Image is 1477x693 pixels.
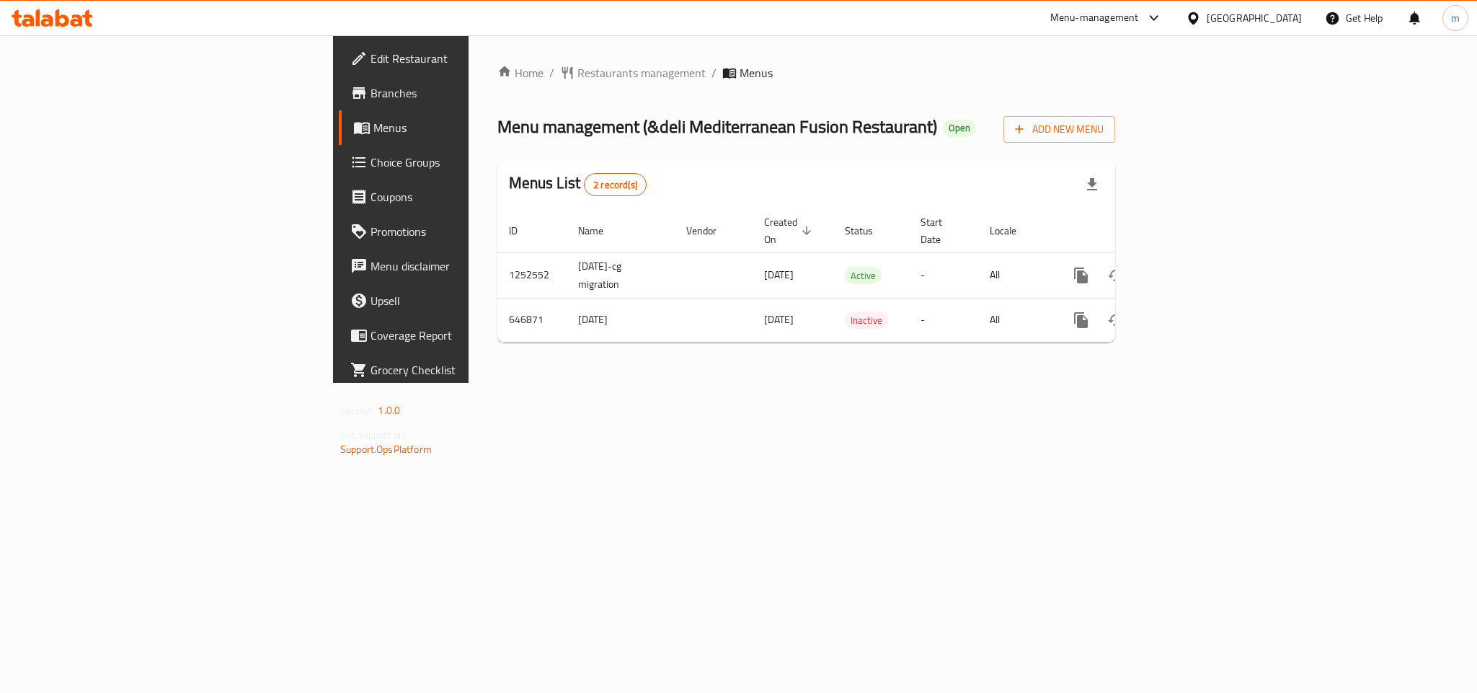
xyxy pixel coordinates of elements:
[1075,167,1109,202] div: Export file
[1099,303,1133,337] button: Change Status
[1064,303,1099,337] button: more
[990,222,1035,239] span: Locale
[1099,258,1133,293] button: Change Status
[978,298,1052,342] td: All
[371,154,568,171] span: Choice Groups
[584,173,647,196] div: Total records count
[845,222,892,239] span: Status
[339,110,580,145] a: Menus
[711,64,717,81] li: /
[340,401,376,420] span: Version:
[1064,258,1099,293] button: more
[371,50,568,67] span: Edit Restaurant
[577,64,706,81] span: Restaurants management
[585,178,646,192] span: 2 record(s)
[560,64,706,81] a: Restaurants management
[497,64,1115,81] nav: breadcrumb
[339,283,580,318] a: Upsell
[1050,9,1139,27] div: Menu-management
[740,64,773,81] span: Menus
[378,401,400,420] span: 1.0.0
[339,318,580,353] a: Coverage Report
[567,298,675,342] td: [DATE]
[845,312,888,329] span: Inactive
[371,361,568,379] span: Grocery Checklist
[845,268,882,284] span: Active
[764,310,794,329] span: [DATE]
[371,327,568,344] span: Coverage Report
[921,213,961,248] span: Start Date
[567,252,675,298] td: [DATE]-cg migration
[497,110,937,143] span: Menu management ( &deli Mediterranean Fusion Restaurant )
[339,180,580,214] a: Coupons
[340,425,407,444] span: Get support on:
[1451,10,1460,26] span: m
[371,257,568,275] span: Menu disclaimer
[1003,116,1115,143] button: Add New Menu
[339,214,580,249] a: Promotions
[371,223,568,240] span: Promotions
[371,292,568,309] span: Upsell
[339,41,580,76] a: Edit Restaurant
[371,188,568,206] span: Coupons
[509,172,647,196] h2: Menus List
[497,209,1214,343] table: enhanced table
[978,252,1052,298] td: All
[339,76,580,110] a: Branches
[509,222,536,239] span: ID
[845,312,888,329] div: Inactive
[340,440,432,459] a: Support.OpsPlatform
[1207,10,1302,26] div: [GEOGRAPHIC_DATA]
[764,265,794,284] span: [DATE]
[764,213,816,248] span: Created On
[578,222,622,239] span: Name
[1015,120,1104,138] span: Add New Menu
[909,252,978,298] td: -
[339,145,580,180] a: Choice Groups
[339,353,580,387] a: Grocery Checklist
[943,122,976,134] span: Open
[339,249,580,283] a: Menu disclaimer
[909,298,978,342] td: -
[686,222,735,239] span: Vendor
[371,84,568,102] span: Branches
[943,120,976,137] div: Open
[373,119,568,136] span: Menus
[1052,209,1214,253] th: Actions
